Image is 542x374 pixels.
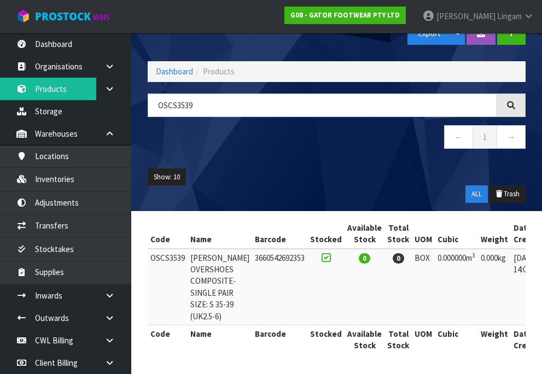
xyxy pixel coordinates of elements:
th: Barcode [252,325,307,354]
th: Available Stock [345,325,384,354]
td: 0.000000m [435,249,478,325]
a: G08 - GATOR FOOTWEAR PTY LTD [284,7,406,24]
nav: Page navigation [148,125,526,152]
th: Total Stock [384,219,412,249]
td: BOX [412,249,435,325]
th: Code [148,219,188,249]
th: Cubic [435,325,478,354]
th: Name [188,219,252,249]
td: 0.000kg [478,249,511,325]
h1: Products [148,21,329,35]
input: Search products [148,93,497,117]
a: → [497,125,526,149]
button: Trash [489,185,526,203]
td: [PERSON_NAME] OVERSHOES COMPOSITE-SINGLE PAIR SIZE: S 35-39 (UK2.5-6) [188,249,252,325]
th: Available Stock [345,219,384,249]
th: Cubic [435,219,478,249]
a: 1 [473,125,497,149]
th: Barcode [252,219,307,249]
span: 0 [359,253,370,264]
th: Stocked [307,219,345,249]
th: Code [148,325,188,354]
button: ALL [465,185,488,203]
td: OSCS3539 [148,249,188,325]
button: Show: 10 [148,168,186,186]
th: Weight [478,219,511,249]
th: Weight [478,325,511,354]
a: ← [444,125,473,149]
a: Dashboard [156,66,193,77]
span: Lingam [497,11,522,21]
th: Total Stock [384,325,412,354]
img: cube-alt.png [16,9,30,23]
small: WMS [93,12,110,22]
span: ProStock [35,9,91,24]
td: 3660542692353 [252,249,307,325]
span: [PERSON_NAME] [436,11,496,21]
th: Stocked [307,325,345,354]
strong: G08 - GATOR FOOTWEAR PTY LTD [290,10,400,20]
span: Products [203,66,235,77]
span: 0 [393,253,404,264]
th: UOM [412,325,435,354]
th: UOM [412,219,435,249]
sup: 3 [472,252,475,259]
th: Name [188,325,252,354]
